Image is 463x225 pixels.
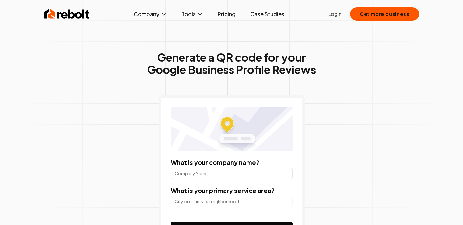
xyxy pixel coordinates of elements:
[245,8,289,20] a: Case Studies
[129,8,172,20] button: Company
[171,187,275,194] label: What is your primary service area?
[171,196,293,207] input: City or county or neighborhood
[213,8,240,20] a: Pricing
[171,158,259,166] label: What is your company name?
[177,8,208,20] button: Tools
[44,8,90,20] img: Rebolt Logo
[171,107,293,151] img: Location map
[171,168,293,179] input: Company Name
[350,7,419,21] button: Get more business
[328,10,342,18] a: Login
[147,51,316,76] h1: Generate a QR code for your Google Business Profile Reviews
